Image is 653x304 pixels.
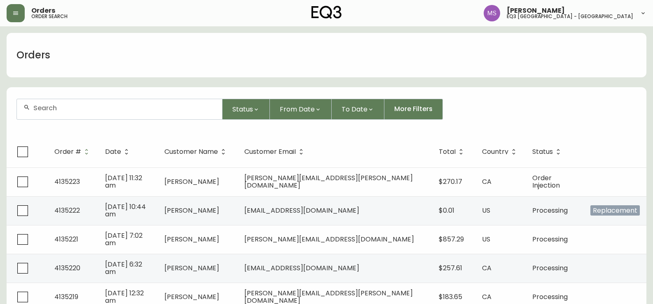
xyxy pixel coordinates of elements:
button: From Date [270,99,332,120]
span: Order Injection [532,173,560,190]
span: [PERSON_NAME] [164,177,219,186]
span: Order # [54,148,92,155]
span: [DATE] 10:44 am [105,202,146,219]
span: $257.61 [439,263,462,273]
span: $0.01 [439,206,454,215]
span: [PERSON_NAME] [164,263,219,273]
span: [DATE] 7:02 am [105,231,143,248]
span: Total [439,148,466,155]
span: Processing [532,292,568,302]
span: [PERSON_NAME][EMAIL_ADDRESS][PERSON_NAME][DOMAIN_NAME] [244,173,413,190]
button: To Date [332,99,384,120]
h5: eq3 [GEOGRAPHIC_DATA] - [GEOGRAPHIC_DATA] [507,14,633,19]
span: More Filters [394,104,433,114]
span: From Date [280,104,315,114]
span: [EMAIL_ADDRESS][DOMAIN_NAME] [244,263,359,273]
span: CA [482,177,492,186]
span: Replacement [590,205,640,216]
span: [PERSON_NAME] [164,234,219,244]
span: CA [482,292,492,302]
span: Status [532,149,553,154]
span: [DATE] 6:32 am [105,260,142,276]
img: logo [311,6,342,19]
img: 1b6e43211f6f3cc0b0729c9049b8e7af [484,5,500,21]
span: $270.17 [439,177,462,186]
span: 4135220 [54,263,80,273]
span: Date [105,149,121,154]
span: To Date [342,104,367,114]
button: More Filters [384,99,443,120]
h5: order search [31,14,68,19]
span: [PERSON_NAME][EMAIL_ADDRESS][DOMAIN_NAME] [244,234,414,244]
span: [PERSON_NAME] [164,292,219,302]
span: Total [439,149,456,154]
span: US [482,206,490,215]
span: Processing [532,234,568,244]
span: Country [482,149,508,154]
span: Status [232,104,253,114]
span: Customer Name [164,149,218,154]
span: [PERSON_NAME] [507,7,565,14]
button: Status [222,99,270,120]
span: 4135222 [54,206,80,215]
span: Order # [54,149,81,154]
span: 4135219 [54,292,78,302]
span: [EMAIL_ADDRESS][DOMAIN_NAME] [244,206,359,215]
span: Orders [31,7,55,14]
span: 4135221 [54,234,78,244]
span: Country [482,148,519,155]
span: US [482,234,490,244]
span: [PERSON_NAME] [164,206,219,215]
span: CA [482,263,492,273]
span: Customer Name [164,148,229,155]
span: $857.29 [439,234,464,244]
input: Search [33,104,215,112]
span: $183.65 [439,292,462,302]
span: Status [532,148,564,155]
span: 4135223 [54,177,80,186]
span: Processing [532,263,568,273]
span: Customer Email [244,149,296,154]
span: Date [105,148,132,155]
h1: Orders [16,48,50,62]
span: [DATE] 11:32 am [105,173,142,190]
span: Processing [532,206,568,215]
span: Customer Email [244,148,307,155]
